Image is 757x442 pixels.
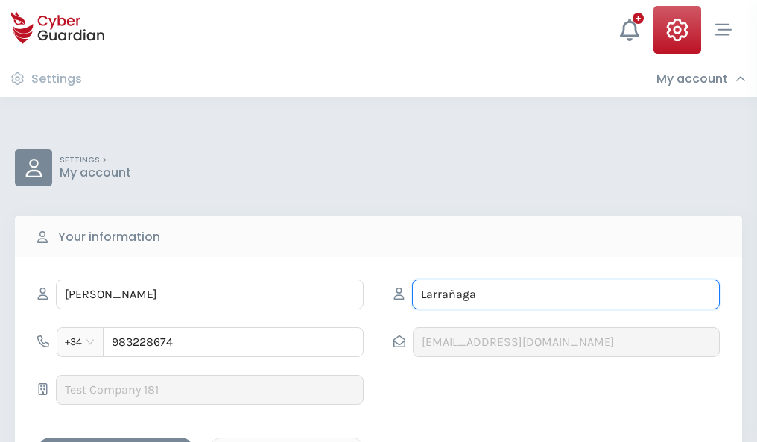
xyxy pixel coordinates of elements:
[656,72,728,86] h3: My account
[58,228,160,246] b: Your information
[65,331,95,353] span: +34
[103,327,364,357] input: 612345678
[60,155,131,165] p: SETTINGS >
[31,72,82,86] h3: Settings
[633,13,644,24] div: +
[656,72,746,86] div: My account
[60,165,131,180] p: My account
